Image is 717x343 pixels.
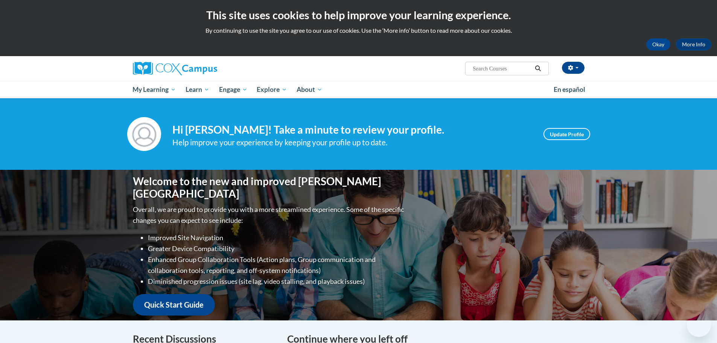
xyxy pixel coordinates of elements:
[127,117,161,151] img: Profile Image
[6,8,711,23] h2: This site uses cookies to help improve your learning experience.
[148,254,406,276] li: Enhanced Group Collaboration Tools (Action plans, Group communication and collaboration tools, re...
[148,243,406,254] li: Greater Device Compatibility
[676,38,711,50] a: More Info
[472,64,532,73] input: Search Courses
[133,62,217,75] img: Cox Campus
[148,276,406,287] li: Diminished progression issues (site lag, video stalling, and playback issues)
[172,123,532,136] h4: Hi [PERSON_NAME]! Take a minute to review your profile.
[292,81,327,98] a: About
[186,85,209,94] span: Learn
[133,294,215,316] a: Quick Start Guide
[133,175,406,200] h1: Welcome to the new and improved [PERSON_NAME][GEOGRAPHIC_DATA]
[687,313,711,337] iframe: Button to launch messaging window
[549,82,590,98] a: En español
[252,81,292,98] a: Explore
[132,85,176,94] span: My Learning
[532,64,543,73] button: Search
[554,85,585,93] span: En español
[6,26,711,35] p: By continuing to use the site you agree to our use of cookies. Use the ‘More info’ button to read...
[562,62,585,74] button: Account Settings
[133,204,406,226] p: Overall, we are proud to provide you with a more streamlined experience. Some of the specific cha...
[181,81,214,98] a: Learn
[543,128,590,140] a: Update Profile
[297,85,322,94] span: About
[172,136,532,149] div: Help improve your experience by keeping your profile up to date.
[219,85,247,94] span: Engage
[214,81,252,98] a: Engage
[634,295,649,310] iframe: Close message
[257,85,287,94] span: Explore
[148,232,406,243] li: Improved Site Navigation
[122,81,596,98] div: Main menu
[646,38,670,50] button: Okay
[128,81,181,98] a: My Learning
[133,62,276,75] a: Cox Campus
